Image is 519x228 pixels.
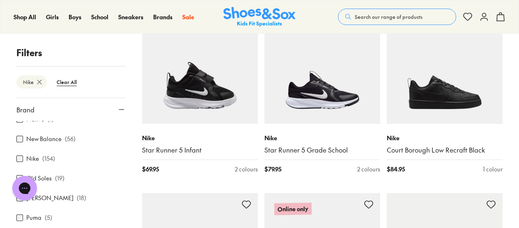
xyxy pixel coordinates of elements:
[142,165,159,173] span: $ 69.95
[142,146,258,155] a: Star Runner 5 Infant
[16,105,34,114] span: Brand
[8,173,41,203] iframe: Gorgias live chat messenger
[118,13,143,21] a: Sneakers
[264,165,281,173] span: $ 79.95
[387,165,405,173] span: $ 84.95
[77,194,86,203] p: ( 18 )
[483,165,503,173] div: 1 colour
[235,165,258,173] div: 2 colours
[26,194,73,203] label: [PERSON_NAME]
[26,214,41,222] label: Puma
[69,13,81,21] a: Boys
[42,155,55,163] p: ( 154 )
[91,13,108,21] a: School
[45,214,52,222] p: ( 5 )
[26,135,62,144] label: New Balance
[264,134,380,142] p: Nike
[264,146,380,155] a: Star Runner 5 Grade School
[355,13,423,21] span: Search our range of products
[223,7,296,27] a: Shoes & Sox
[26,155,39,163] label: Nike
[182,13,194,21] a: Sale
[223,7,296,27] img: SNS_Logo_Responsive.svg
[14,13,36,21] a: Shop All
[387,134,503,142] p: Nike
[16,46,126,59] p: Filters
[65,135,76,144] p: ( 56 )
[357,165,380,173] div: 2 colours
[387,146,503,155] a: Court Borough Low Recraft Black
[142,134,258,142] p: Nike
[153,13,172,21] a: Brands
[55,174,64,183] p: ( 19 )
[46,13,59,21] a: Girls
[16,98,126,121] button: Brand
[16,75,47,89] btn: Nike
[338,9,456,25] button: Search our range of products
[387,8,503,124] a: Fan Fave
[274,203,312,215] p: Online only
[50,75,83,89] btn: Clear All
